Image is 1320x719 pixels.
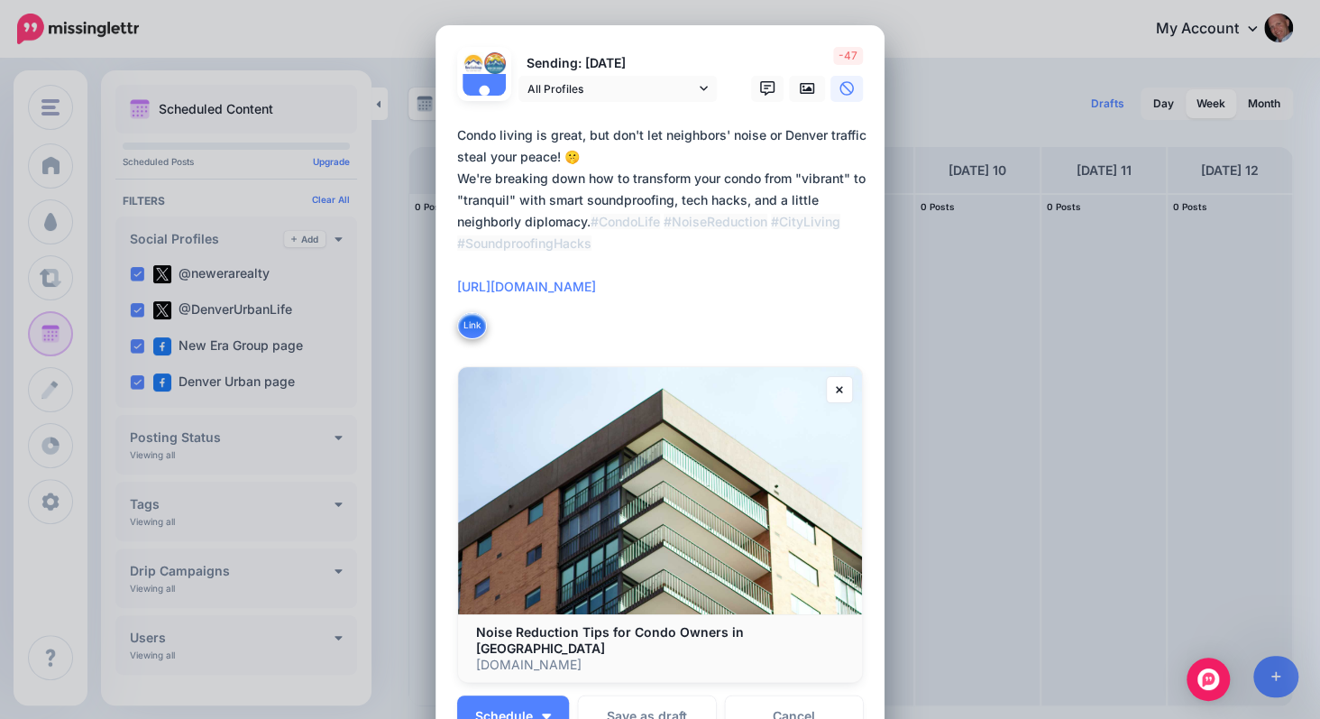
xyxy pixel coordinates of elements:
[518,76,717,102] a: All Profiles
[476,624,744,656] b: Noise Reduction Tips for Condo Owners in [GEOGRAPHIC_DATA]
[463,74,506,117] img: user_default_image.png
[833,47,863,65] span: -47
[518,53,717,74] p: Sending: [DATE]
[1187,658,1230,701] div: Open Intercom Messenger
[457,312,487,339] button: Link
[463,52,484,74] img: 13557915_1047257942031428_1918167887830394184_n-bsa42523.jpg
[458,367,862,614] img: Noise Reduction Tips for Condo Owners in Denver
[527,79,695,98] span: All Profiles
[476,657,844,673] p: [DOMAIN_NAME]
[484,52,506,74] img: tEGfRtQ3-28608.jpg
[542,714,551,719] img: arrow-down-white.png
[457,124,872,298] div: Condo living is great, but don't let neighbors' noise or Denver traffic steal your peace! 🤫 We're...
